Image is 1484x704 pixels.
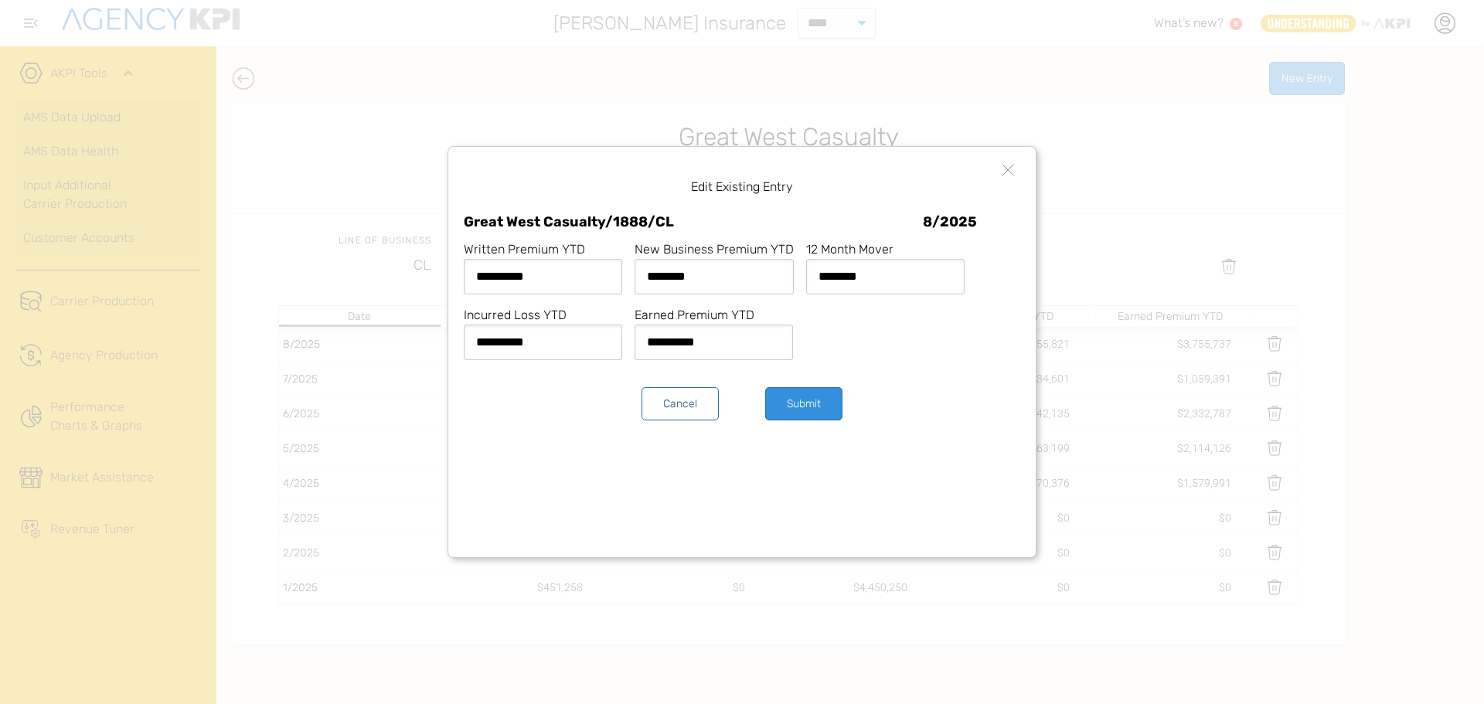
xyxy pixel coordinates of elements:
[613,213,648,230] span: 1888
[642,387,719,420] button: Cancel
[635,240,794,259] label: New Business Premium YTD
[464,240,622,259] label: Written Premium YTD
[691,178,793,196] h1: Edit Existing Entry
[648,213,655,230] span: /
[655,213,674,230] span: CL
[806,240,965,259] label: 12 Month Mover
[605,213,613,230] span: /
[464,213,605,230] span: Great West Casualty
[464,306,622,325] label: Incurred Loss YTD
[635,306,793,325] label: Earned Premium YTD
[765,387,842,420] button: Submit
[923,212,977,233] div: 8 / 2025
